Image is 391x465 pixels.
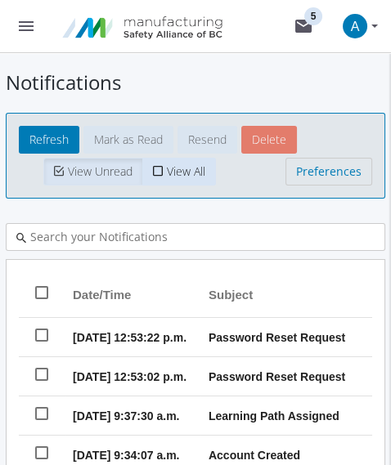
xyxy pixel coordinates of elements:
[209,286,267,303] div: Subject
[73,286,131,303] span: Date/Time
[6,69,385,96] h1: Notifications
[209,449,300,462] span: Account Created
[294,16,313,36] mat-icon: mail
[73,286,146,303] div: Date/Time
[209,409,339,423] span: Learning Path Assigned
[73,331,187,344] span: 2025-10-14 12:53:22 p.m.
[241,126,297,154] button: Delete
[285,158,372,186] a: Preferences
[68,163,133,179] span: View Unread
[83,126,173,154] button: Mark as Read
[19,126,79,154] button: Refresh
[26,229,375,245] input: Search your Notifications
[73,370,187,383] span: 2025-10-14 12:53:02 p.m.
[209,331,345,344] span: Password Reset Request
[73,449,179,462] span: 2025-09-17 9:34:07 a.m.
[167,163,205,179] span: View All
[6,113,385,199] section: toolbar
[178,126,237,154] button: Resend
[52,8,232,44] img: logo.png
[209,370,345,383] span: Password Reset Request
[209,286,253,303] span: Subject
[343,14,367,38] span: A
[73,409,179,423] span: 2025-09-17 9:37:30 a.m.
[16,16,36,36] mat-icon: menu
